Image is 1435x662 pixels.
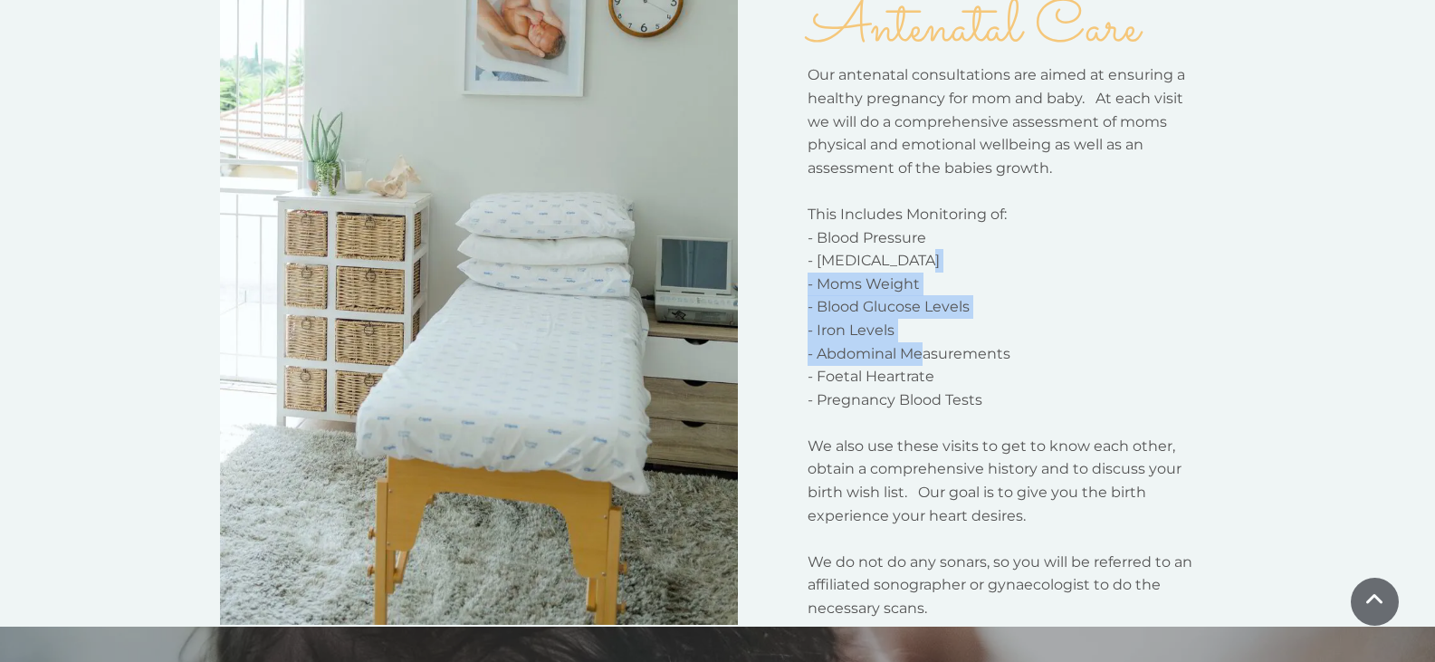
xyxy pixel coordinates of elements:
p: - Iron Levels [808,319,1195,342]
p: This Includes Monitoring of: [808,203,1195,226]
a: Scroll To Top [1351,578,1399,626]
p: - Blood Pressure [808,226,1195,250]
p: - Blood Glucose Levels [808,295,1195,319]
p: We do not do any sonars, so you will be referred to an affiliated sonographer or gynaecologist to... [808,551,1195,620]
p: - [MEDICAL_DATA] [808,249,1195,273]
p: We also use these visits to get to know each other, obtain a comprehensive history and to discuss... [808,435,1195,527]
p: - Pregnancy Blood Tests [808,389,1195,412]
p: - Abdominal Measurements [808,342,1195,366]
p: - Moms Weight [808,273,1195,296]
p: Our antenatal consultations are aimed at ensuring a healthy pregnancy for mom and baby. At each v... [808,63,1195,179]
p: - Foetal Heartrate [808,365,1195,389]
